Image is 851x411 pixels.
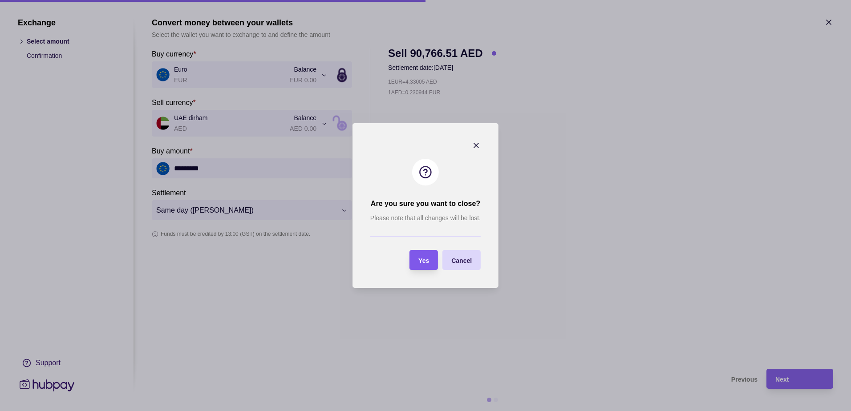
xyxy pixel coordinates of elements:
span: Cancel [451,257,472,264]
button: Cancel [442,250,481,270]
h2: Are you sure you want to close? [371,199,480,209]
p: Please note that all changes will be lost. [370,213,481,223]
button: Yes [409,250,438,270]
span: Yes [418,257,429,264]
